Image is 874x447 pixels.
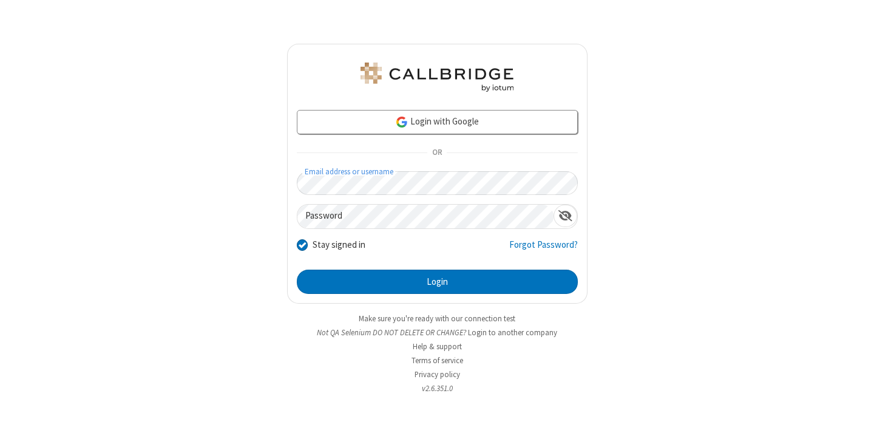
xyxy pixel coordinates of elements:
[297,270,578,294] button: Login
[297,171,578,195] input: Email address or username
[359,313,515,324] a: Make sure you're ready with our connection test
[297,205,554,228] input: Password
[358,63,516,92] img: QA Selenium DO NOT DELETE OR CHANGE
[412,355,463,366] a: Terms of service
[297,110,578,134] a: Login with Google
[413,341,462,352] a: Help & support
[509,238,578,261] a: Forgot Password?
[427,145,447,162] span: OR
[287,327,588,338] li: Not QA Selenium DO NOT DELETE OR CHANGE?
[287,383,588,394] li: v2.6.351.0
[554,205,577,227] div: Show password
[844,415,865,438] iframe: Chat
[313,238,365,252] label: Stay signed in
[415,369,460,380] a: Privacy policy
[468,327,557,338] button: Login to another company
[395,115,408,129] img: google-icon.png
